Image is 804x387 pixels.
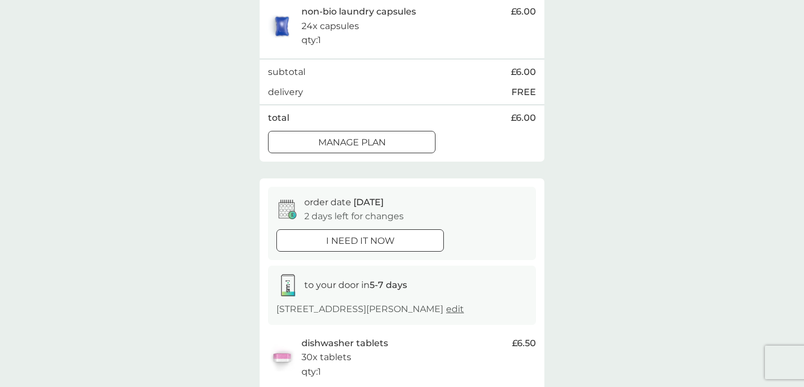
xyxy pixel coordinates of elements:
span: £6.00 [511,65,536,79]
strong: 5-7 days [370,280,407,290]
p: [STREET_ADDRESS][PERSON_NAME] [276,302,464,317]
p: FREE [511,85,536,100]
p: 2 days left for changes [304,209,404,224]
p: Manage plan [318,135,386,150]
p: total [268,111,289,125]
button: Manage plan [268,131,435,153]
p: qty : 1 [301,33,321,48]
p: subtotal [268,65,305,79]
span: £6.00 [511,111,536,125]
span: £6.00 [511,4,536,19]
span: [DATE] [353,197,384,207]
p: qty : 1 [301,365,321,379]
p: 30x tablets [301,350,351,365]
p: dishwasher tablets [301,336,388,351]
button: i need it now [276,229,444,252]
span: £6.50 [512,336,536,351]
p: non-bio laundry capsules [301,4,416,19]
a: edit [446,304,464,314]
p: delivery [268,85,303,100]
p: 24x capsules [301,19,359,34]
span: to your door in [304,280,407,290]
p: i need it now [326,234,395,248]
p: order date [304,195,384,210]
